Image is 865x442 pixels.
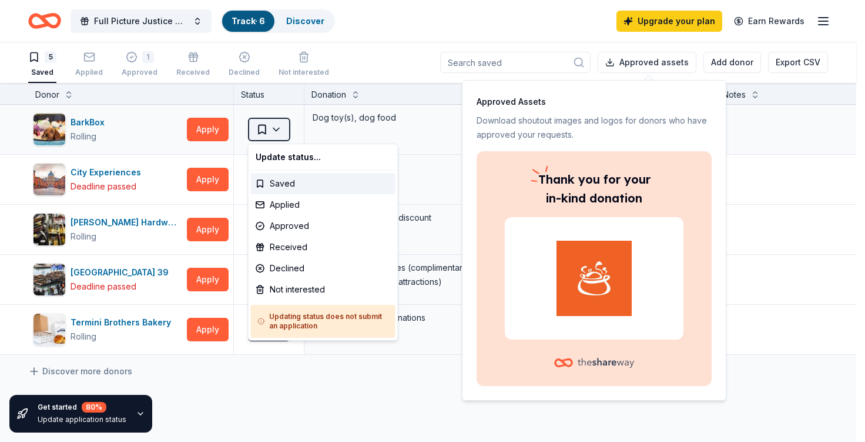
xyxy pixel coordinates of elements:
div: Not interested [251,279,395,300]
div: Received [251,237,395,258]
h5: Updating status does not submit an application [258,312,388,331]
div: Update status... [251,147,395,168]
div: Applied [251,194,395,215]
div: Approved [251,215,395,237]
div: Declined [251,258,395,279]
div: Saved [251,173,395,194]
